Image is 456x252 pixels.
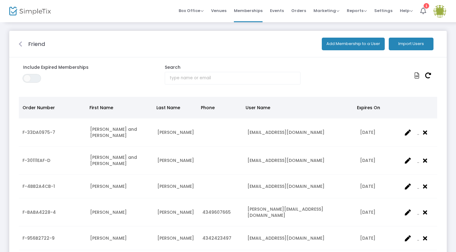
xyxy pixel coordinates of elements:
span: Settings [374,3,392,19]
span: Box Office [179,8,204,14]
input: type name or email [165,72,301,85]
span: jdesigner07@comcast.net [247,235,325,241]
span: Order Number [23,105,55,111]
th: User Name [242,97,353,118]
span: hannah.vidaver@gmail.com [247,206,323,218]
span: Marketing [313,8,339,14]
span: F-4BB2A4CB-1 [23,183,55,189]
span: 9/1/2026 [360,129,375,135]
span: jennsjewels@gmail.com [247,157,325,163]
m-panel-title: Friend [28,40,45,48]
span: Memberships [234,3,263,19]
span: Reports [347,8,367,14]
span: 6/14/2026 [360,209,375,215]
span: 6/11/2026 [360,157,375,163]
span: Lauramawyer@gmail.com [247,129,325,135]
span: Phelps [157,157,194,163]
span: Events [270,3,284,19]
span: Laura and Richard [90,126,137,138]
span: Hannah [90,209,127,215]
span: Orders [291,3,306,19]
span: Venues [211,3,226,19]
span: Mawyer [157,129,194,135]
span: F-956B2722-9 [23,235,55,241]
span: First Name [89,105,113,111]
label: Search [160,64,185,71]
span: Doug [90,183,127,189]
span: Jennifer and Andy [90,154,137,167]
span: Taylor [157,235,194,241]
span: F-BABA4228-4 [23,209,56,215]
span: F-33DA0975-7 [23,129,55,135]
label: Include Expired Memberships [19,64,154,71]
span: Last Name [156,105,180,111]
span: 11/14/2025 [360,235,375,241]
button: Add Membership to a User [322,38,385,50]
span: Josie [90,235,127,241]
th: Phone [197,97,242,118]
span: Vidaver [157,209,194,215]
span: Schneider [157,183,194,189]
span: dougmusic97@gmail.com [247,183,325,189]
div: 1 [424,3,429,9]
span: 5/7/2026 [360,183,375,189]
span: Help [400,8,413,14]
button: Import Users [389,38,433,50]
span: 4349607665 [202,209,231,215]
span: 4342423497 [202,235,231,241]
span: F-30111EAF-D [23,157,50,163]
span: Expires On [357,105,380,111]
